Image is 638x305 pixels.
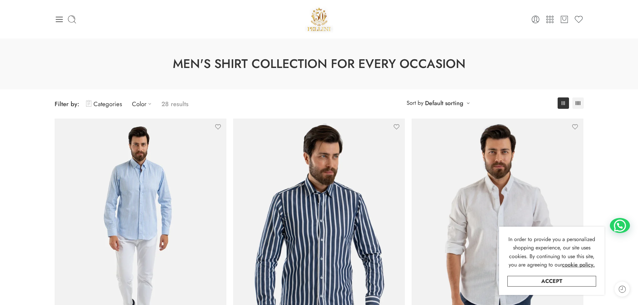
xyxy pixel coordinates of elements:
span: In order to provide you a personalized shopping experience, our site uses cookies. By continuing ... [508,235,595,269]
span: Sort by [407,97,423,108]
a: Cart [560,15,569,24]
img: Pellini [305,5,334,33]
a: Color [132,96,155,112]
a: cookie policy. [562,260,595,269]
p: 28 results [161,96,189,112]
a: Accept [507,276,596,287]
a: Wishlist [574,15,583,24]
h1: Men's Shirt Collection for Every Occasion [17,55,621,73]
a: Login / Register [531,15,540,24]
span: Filter by: [55,99,79,108]
a: Categories [86,96,122,112]
a: Pellini - [305,5,334,33]
a: Default sorting [425,98,463,108]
